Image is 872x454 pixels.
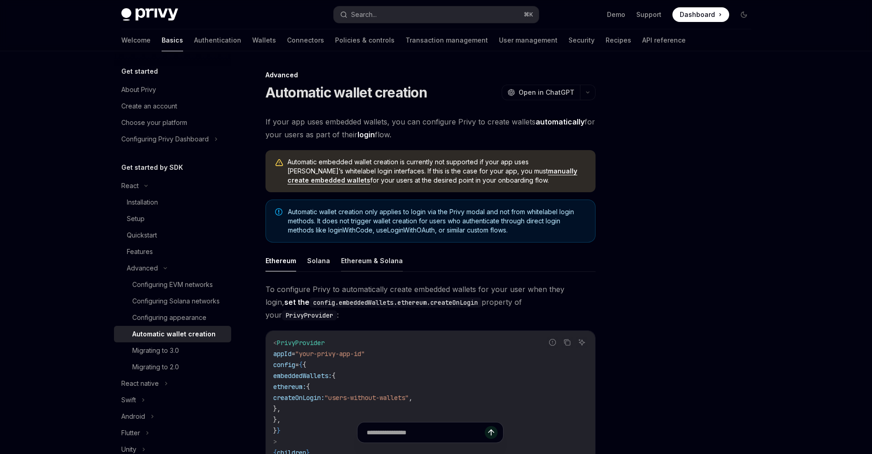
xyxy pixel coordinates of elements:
[485,426,498,439] button: Send message
[606,29,631,51] a: Recipes
[295,350,365,358] span: "your-privy-app-id"
[121,134,209,145] div: Configuring Privy Dashboard
[114,114,231,131] a: Choose your platform
[292,350,295,358] span: =
[132,345,179,356] div: Migrating to 3.0
[114,276,231,293] a: Configuring EVM networks
[334,6,539,23] button: Search...⌘K
[524,11,533,18] span: ⌘ K
[547,336,558,348] button: Report incorrect code
[252,29,276,51] a: Wallets
[121,180,139,191] div: React
[121,378,159,389] div: React native
[636,10,661,19] a: Support
[265,115,596,141] span: If your app uses embedded wallets, you can configure Privy to create wallets for your users as pa...
[536,117,585,126] strong: automatically
[114,211,231,227] a: Setup
[114,81,231,98] a: About Privy
[121,411,145,422] div: Android
[273,416,281,424] span: },
[127,197,158,208] div: Installation
[265,84,427,101] h1: Automatic wallet creation
[162,29,183,51] a: Basics
[499,29,558,51] a: User management
[121,66,158,77] h5: Get started
[273,394,325,402] span: createOnLogin:
[265,250,296,271] button: Ethereum
[275,158,284,168] svg: Warning
[519,88,574,97] span: Open in ChatGPT
[265,70,596,80] div: Advanced
[277,339,325,347] span: PrivyProvider
[121,162,183,173] h5: Get started by SDK
[299,361,303,369] span: {
[275,208,282,216] svg: Note
[288,207,586,235] span: Automatic wallet creation only applies to login via the Privy modal and not from whitelabel login...
[341,250,403,271] button: Ethereum & Solana
[114,194,231,211] a: Installation
[561,336,573,348] button: Copy the contents from the code block
[127,213,145,224] div: Setup
[114,359,231,375] a: Migrating to 2.0
[287,157,586,185] span: Automatic embedded wallet creation is currently not supported if your app uses [PERSON_NAME]’s wh...
[194,29,241,51] a: Authentication
[132,329,216,340] div: Automatic wallet creation
[121,84,156,95] div: About Privy
[114,309,231,326] a: Configuring appearance
[569,29,595,51] a: Security
[502,85,580,100] button: Open in ChatGPT
[607,10,625,19] a: Demo
[409,394,412,402] span: ,
[307,250,330,271] button: Solana
[121,29,151,51] a: Welcome
[680,10,715,19] span: Dashboard
[335,29,395,51] a: Policies & controls
[273,372,332,380] span: embeddedWallets:
[265,283,596,321] span: To configure Privy to automatically create embedded wallets for your user when they login, proper...
[406,29,488,51] a: Transaction management
[121,101,177,112] div: Create an account
[284,297,482,307] strong: set the
[127,230,157,241] div: Quickstart
[282,310,337,320] code: PrivyProvider
[332,372,336,380] span: {
[273,361,295,369] span: config
[121,395,136,405] div: Swift
[132,312,206,323] div: Configuring appearance
[273,383,306,391] span: ethereum:
[132,296,220,307] div: Configuring Solana networks
[121,117,187,128] div: Choose your platform
[295,361,299,369] span: =
[127,246,153,257] div: Features
[114,342,231,359] a: Migrating to 3.0
[351,9,377,20] div: Search...
[114,243,231,260] a: Features
[642,29,686,51] a: API reference
[287,29,324,51] a: Connectors
[273,350,292,358] span: appId
[132,279,213,290] div: Configuring EVM networks
[309,297,482,308] code: config.embeddedWallets.ethereum.createOnLogin
[127,263,158,274] div: Advanced
[672,7,729,22] a: Dashboard
[273,339,277,347] span: <
[114,227,231,243] a: Quickstart
[121,8,178,21] img: dark logo
[114,98,231,114] a: Create an account
[121,427,140,438] div: Flutter
[737,7,751,22] button: Toggle dark mode
[325,394,409,402] span: "users-without-wallets"
[114,293,231,309] a: Configuring Solana networks
[114,326,231,342] a: Automatic wallet creation
[132,362,179,373] div: Migrating to 2.0
[273,405,281,413] span: },
[357,130,375,139] strong: login
[576,336,588,348] button: Ask AI
[303,361,306,369] span: {
[306,383,310,391] span: {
